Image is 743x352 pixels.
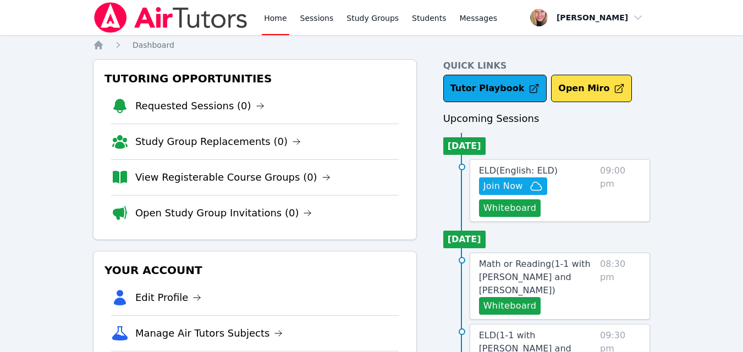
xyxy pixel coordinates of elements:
[135,170,331,185] a: View Registerable Course Groups (0)
[102,69,408,88] h3: Tutoring Opportunities
[443,75,547,102] a: Tutor Playbook
[479,259,591,295] span: Math or Reading ( 1-1 with [PERSON_NAME] and [PERSON_NAME] )
[443,231,486,248] li: [DATE]
[460,13,498,24] span: Messages
[93,2,249,33] img: Air Tutors
[479,165,558,176] span: ELD ( English: ELD )
[600,258,641,315] span: 08:30 pm
[479,297,541,315] button: Whiteboard
[443,137,486,155] li: [DATE]
[133,41,174,49] span: Dashboard
[479,177,547,195] button: Join Now
[479,199,541,217] button: Whiteboard
[135,205,312,221] a: Open Study Group Invitations (0)
[443,111,651,126] h3: Upcoming Sessions
[600,164,641,217] span: 09:00 pm
[479,164,558,177] a: ELD(English: ELD)
[133,40,174,51] a: Dashboard
[102,260,408,280] h3: Your Account
[135,98,265,114] a: Requested Sessions (0)
[93,40,650,51] nav: Breadcrumb
[551,75,632,102] button: Open Miro
[483,180,523,193] span: Join Now
[135,134,301,149] a: Study Group Replacements (0)
[135,326,283,341] a: Manage Air Tutors Subjects
[479,258,596,297] a: Math or Reading(1-1 with [PERSON_NAME] and [PERSON_NAME])
[135,290,202,305] a: Edit Profile
[443,59,651,72] h4: Quick Links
